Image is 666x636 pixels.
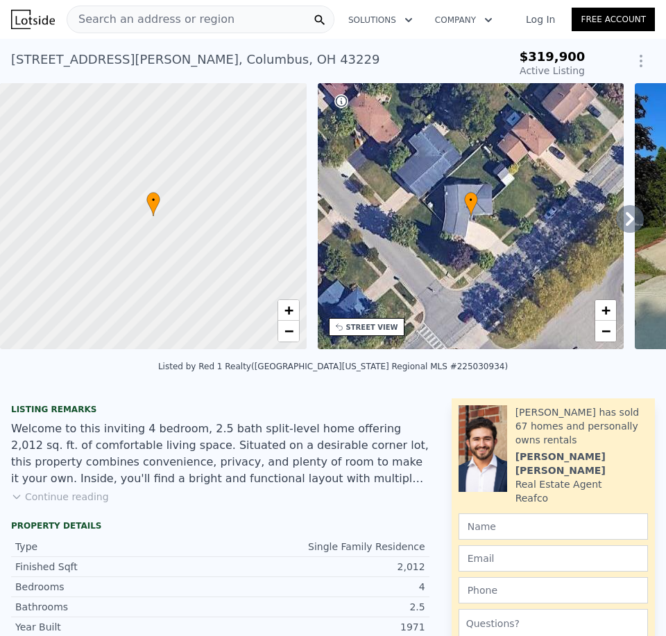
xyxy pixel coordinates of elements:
span: − [284,322,293,339]
a: Zoom in [278,300,299,321]
div: Finished Sqft [15,560,220,574]
img: Lotside [11,10,55,29]
div: Welcome to this inviting 4 bedroom, 2.5 bath split-level home offering 2,012 sq. ft. of comfortab... [11,421,429,487]
div: Listed by Red 1 Realty ([GEOGRAPHIC_DATA][US_STATE] Regional MLS #225030934) [158,362,508,371]
span: − [601,322,610,339]
div: • [464,192,478,216]
span: + [284,301,293,319]
span: • [146,194,160,206]
span: Search an address or region [67,11,234,28]
div: [PERSON_NAME] [PERSON_NAME] [515,450,648,477]
div: Single Family Residence [220,540,425,554]
div: [PERSON_NAME] has sold 67 homes and personally owns rentals [515,405,648,447]
div: Property details [11,520,429,531]
div: • [146,192,160,216]
div: 2,012 [220,560,425,574]
span: + [601,301,610,319]
div: Listing remarks [11,404,429,415]
div: Bedrooms [15,580,220,594]
button: Company [424,8,504,33]
button: Show Options [627,47,655,75]
div: 1971 [220,620,425,634]
input: Email [459,545,648,572]
div: Type [15,540,220,554]
a: Free Account [572,8,655,31]
a: Log In [509,12,572,26]
div: Year Built [15,620,220,634]
div: Real Estate Agent [515,477,602,491]
div: [STREET_ADDRESS][PERSON_NAME] , Columbus , OH 43229 [11,50,379,69]
a: Zoom out [278,321,299,342]
a: Zoom in [595,300,616,321]
div: STREET VIEW [346,322,398,333]
div: Reafco [515,491,548,505]
span: $319,900 [520,49,586,64]
div: 2.5 [220,600,425,614]
span: • [464,194,478,206]
button: Continue reading [11,490,109,504]
span: Active Listing [520,65,585,76]
div: Bathrooms [15,600,220,614]
input: Name [459,513,648,540]
a: Zoom out [595,321,616,342]
button: Solutions [337,8,424,33]
div: 4 [220,580,425,594]
input: Phone [459,577,648,603]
